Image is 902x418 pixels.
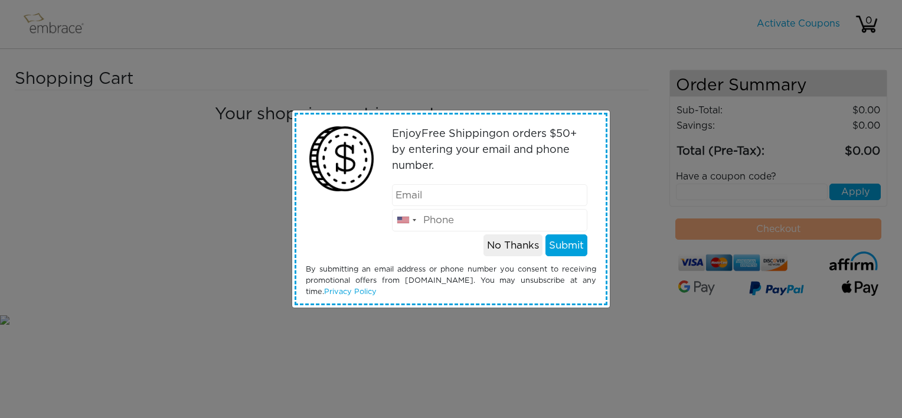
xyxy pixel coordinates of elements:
span: Free Shipping [421,129,496,139]
input: Phone [392,209,588,231]
input: Email [392,184,588,207]
a: Privacy Policy [324,288,377,296]
div: By submitting an email address or phone number you consent to receiving promotional offers from [... [297,264,605,298]
button: No Thanks [483,234,542,257]
p: Enjoy on orders $50+ by entering your email and phone number. [392,126,588,174]
div: United States: +1 [393,210,420,231]
button: Submit [545,234,587,257]
img: money2.png [303,120,380,198]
